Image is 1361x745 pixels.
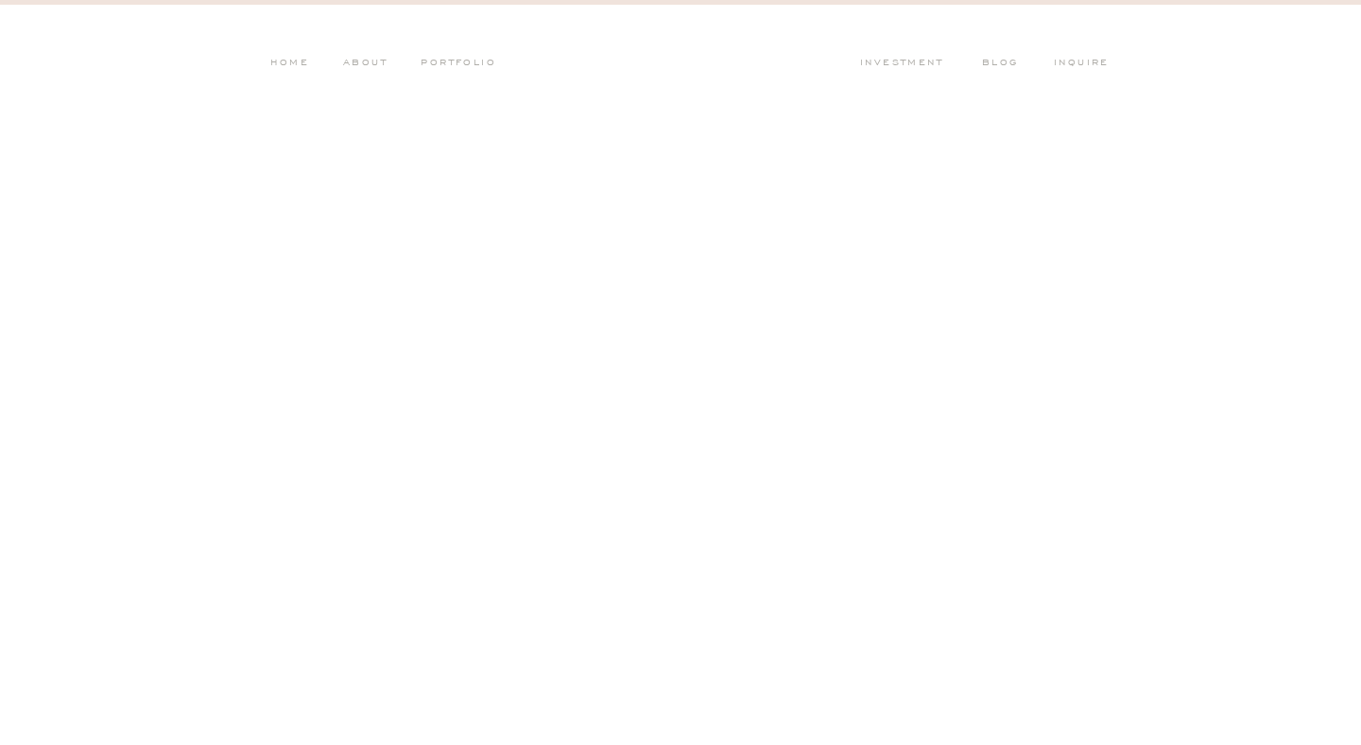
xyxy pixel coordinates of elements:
a: PORTFOLIO [418,56,496,73]
a: ABOUT [338,56,388,73]
a: blog [982,56,1031,73]
a: inquire [1054,56,1118,73]
a: HOME [269,56,309,73]
a: investment [860,56,953,73]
